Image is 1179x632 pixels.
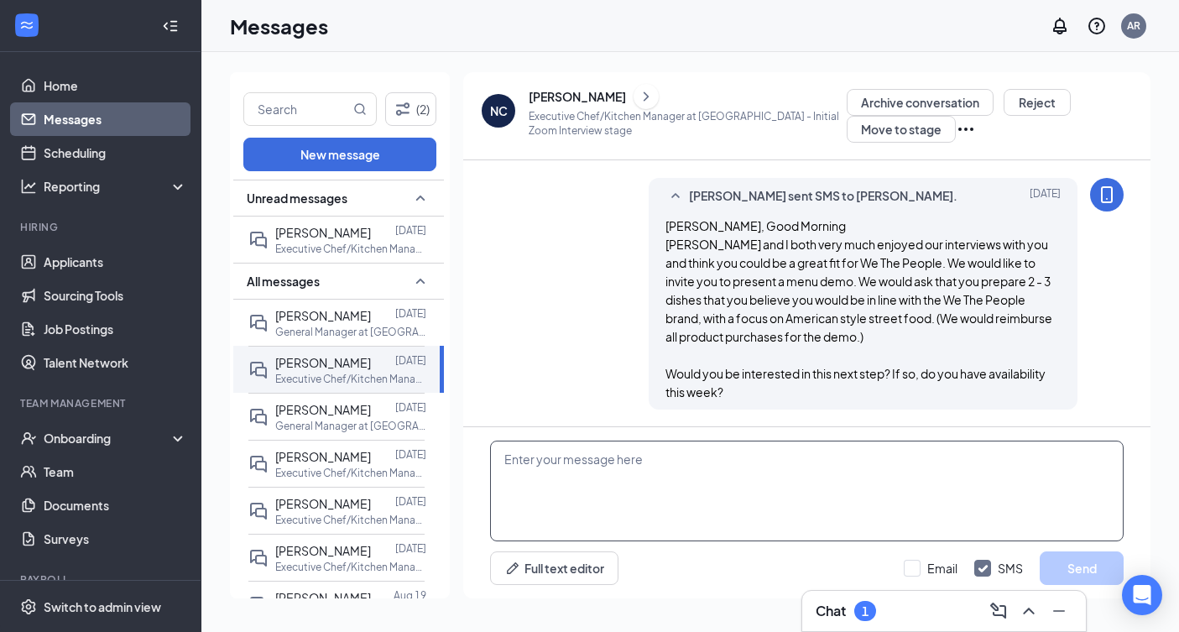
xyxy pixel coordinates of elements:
[847,89,994,116] button: Archive conversation
[862,604,869,619] div: 1
[395,223,426,238] p: [DATE]
[243,138,436,171] button: New message
[20,220,184,234] div: Hiring
[44,312,187,346] a: Job Postings
[1040,551,1124,585] button: Send
[847,116,956,143] button: Move to stage
[665,186,686,206] svg: SmallChevronUp
[275,466,426,480] p: Executive Chef/Kitchen Manager at [GEOGRAPHIC_DATA]
[1127,18,1140,33] div: AR
[44,178,188,195] div: Reporting
[248,595,269,615] svg: DoubleChat
[1050,16,1070,36] svg: Notifications
[353,102,367,116] svg: MagnifyingGlass
[162,18,179,34] svg: Collapse
[1004,89,1071,116] button: Reject
[985,598,1012,624] button: ComposeMessage
[490,102,508,119] div: NC
[1087,16,1107,36] svg: QuestionInfo
[275,560,426,574] p: Executive Chef/Kitchen Manager at [GEOGRAPHIC_DATA]
[395,541,426,556] p: [DATE]
[689,186,957,206] span: [PERSON_NAME] sent SMS to [PERSON_NAME].
[393,99,413,119] svg: Filter
[247,273,320,290] span: All messages
[1049,601,1069,621] svg: Minimize
[275,308,371,323] span: [PERSON_NAME]
[20,598,37,615] svg: Settings
[44,598,161,615] div: Switch to admin view
[1019,601,1039,621] svg: ChevronUp
[44,279,187,312] a: Sourcing Tools
[44,69,187,102] a: Home
[1122,575,1162,615] div: Open Intercom Messenger
[634,84,659,109] button: ChevronRight
[275,496,371,511] span: [PERSON_NAME]
[20,572,184,587] div: Payroll
[1015,598,1042,624] button: ChevronUp
[248,230,269,250] svg: DoubleChat
[275,402,371,417] span: [PERSON_NAME]
[504,560,521,577] svg: Pen
[275,372,426,386] p: Executive Chef/Kitchen Manager at [GEOGRAPHIC_DATA]
[395,353,426,368] p: [DATE]
[247,190,347,206] span: Unread messages
[18,17,35,34] svg: WorkstreamLogo
[638,86,655,107] svg: ChevronRight
[44,488,187,522] a: Documents
[44,455,187,488] a: Team
[275,543,371,558] span: [PERSON_NAME]
[529,109,847,138] p: Executive Chef/Kitchen Manager at [GEOGRAPHIC_DATA] - Initial Zoom Interview stage
[248,313,269,333] svg: DoubleChat
[394,588,426,603] p: Aug 19
[1030,186,1061,206] span: [DATE]
[275,242,426,256] p: Executive Chef/Kitchen Manager at [GEOGRAPHIC_DATA]
[248,360,269,380] svg: DoubleChat
[44,346,187,379] a: Talent Network
[385,92,436,126] button: Filter (2)
[20,430,37,447] svg: UserCheck
[275,325,426,339] p: General Manager at [GEOGRAPHIC_DATA]
[248,548,269,568] svg: DoubleChat
[230,12,328,40] h1: Messages
[275,449,371,464] span: [PERSON_NAME]
[244,93,350,125] input: Search
[1046,598,1072,624] button: Minimize
[44,430,173,447] div: Onboarding
[529,88,626,105] div: [PERSON_NAME]
[989,601,1009,621] svg: ComposeMessage
[44,102,187,136] a: Messages
[20,396,184,410] div: Team Management
[275,355,371,370] span: [PERSON_NAME]
[248,454,269,474] svg: DoubleChat
[275,590,371,605] span: [PERSON_NAME]
[275,225,371,240] span: [PERSON_NAME]
[395,494,426,509] p: [DATE]
[44,245,187,279] a: Applicants
[395,306,426,321] p: [DATE]
[395,447,426,462] p: [DATE]
[410,188,430,208] svg: SmallChevronUp
[275,513,426,527] p: Executive Chef/Kitchen Manager at [GEOGRAPHIC_DATA]
[956,119,976,139] svg: Ellipses
[816,602,846,620] h3: Chat
[665,218,1052,400] span: [PERSON_NAME], Good Morning [PERSON_NAME] and I both very much enjoyed our interviews with you an...
[44,136,187,170] a: Scheduling
[395,400,426,415] p: [DATE]
[1097,185,1117,205] svg: MobileSms
[490,551,618,585] button: Full text editorPen
[20,178,37,195] svg: Analysis
[410,271,430,291] svg: SmallChevronUp
[248,501,269,521] svg: DoubleChat
[275,419,426,433] p: General Manager at [GEOGRAPHIC_DATA]
[44,522,187,556] a: Surveys
[248,407,269,427] svg: DoubleChat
